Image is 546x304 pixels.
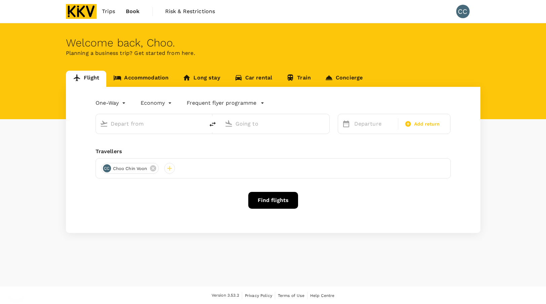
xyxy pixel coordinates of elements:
span: Choo Chin Voon [109,165,151,172]
button: Open [325,123,326,124]
a: Help Centre [310,292,335,299]
button: Frequent flyer programme [187,99,264,107]
input: Going to [235,119,315,129]
a: Car rental [227,71,280,87]
a: Flight [66,71,107,87]
div: CC [103,164,111,172]
span: Terms of Use [278,293,304,298]
div: CCChoo Chin Voon [101,163,159,174]
a: Privacy Policy [245,292,272,299]
p: Planning a business trip? Get started from here. [66,49,480,57]
p: Departure [354,120,394,128]
input: Depart from [111,119,190,129]
span: Risk & Restrictions [165,7,215,15]
div: Welcome back , Choo . [66,37,480,49]
div: Travellers [96,147,451,156]
iframe: Button to launch messaging window [5,277,27,299]
button: delete [205,116,221,132]
div: CC [456,5,470,18]
span: Add return [414,121,440,128]
span: Version 3.53.2 [212,292,239,299]
a: Terms of Use [278,292,304,299]
span: Book [126,7,140,15]
span: Trips [102,7,115,15]
div: One-Way [96,98,127,108]
button: Find flights [248,192,298,209]
img: KKV Supply Chain Sdn Bhd [66,4,97,19]
button: Open [200,123,201,124]
p: Frequent flyer programme [187,99,256,107]
span: Privacy Policy [245,293,272,298]
span: Help Centre [310,293,335,298]
a: Concierge [318,71,370,87]
a: Accommodation [106,71,176,87]
div: Economy [141,98,173,108]
a: Long stay [176,71,227,87]
a: Train [279,71,318,87]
